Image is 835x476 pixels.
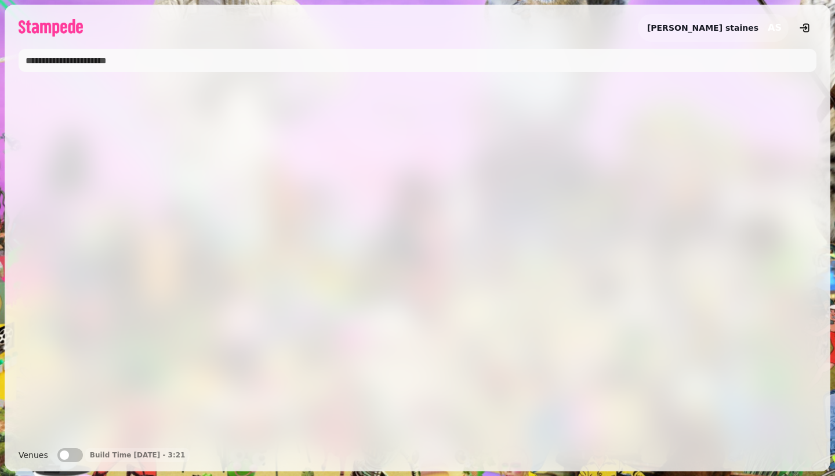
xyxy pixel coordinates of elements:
button: logout [793,16,816,39]
span: AS [768,23,782,33]
p: Build Time [DATE] - 3:21 [90,450,186,460]
label: Venues [19,448,48,462]
img: logo [19,19,83,37]
h2: [PERSON_NAME] staines [647,22,758,34]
